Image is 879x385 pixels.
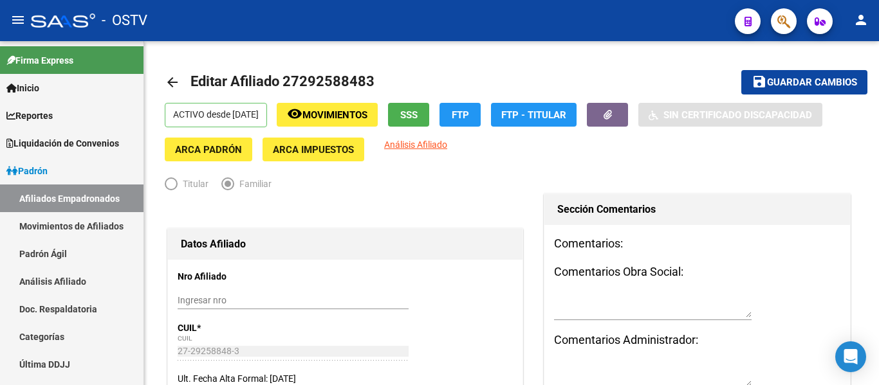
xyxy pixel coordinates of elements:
button: FTP - Titular [491,103,577,127]
p: CUIL [178,321,278,335]
p: ACTIVO desde [DATE] [165,103,267,127]
span: Movimientos [302,109,367,121]
span: Editar Afiliado 27292588483 [190,73,375,89]
span: ARCA Impuestos [273,144,354,156]
button: FTP [439,103,481,127]
mat-icon: person [853,12,869,28]
button: SSS [388,103,429,127]
p: Nro Afiliado [178,269,278,283]
div: Open Intercom Messenger [835,341,866,372]
span: Firma Express [6,53,73,67]
span: Liquidación de Convenios [6,136,119,150]
span: Inicio [6,81,39,95]
mat-icon: menu [10,12,26,28]
span: ARCA Padrón [175,144,242,156]
button: ARCA Impuestos [263,138,364,161]
span: Titular [178,177,208,191]
h3: Comentarios Administrador: [554,331,840,349]
h1: Sección Comentarios [557,199,837,220]
span: Guardar cambios [767,77,857,89]
button: Movimientos [277,103,378,127]
button: Guardar cambios [741,70,867,94]
h1: Datos Afiliado [181,234,510,255]
span: - OSTV [102,6,147,35]
h3: Comentarios Obra Social: [554,263,840,281]
span: FTP [452,109,469,121]
span: FTP - Titular [501,109,566,121]
button: ARCA Padrón [165,138,252,161]
span: Reportes [6,109,53,123]
span: Sin Certificado Discapacidad [663,109,812,121]
span: Análisis Afiliado [384,139,447,150]
button: Sin Certificado Discapacidad [638,103,822,127]
mat-radio-group: Elija una opción [165,181,284,192]
span: Padrón [6,164,48,178]
mat-icon: save [752,74,767,89]
mat-icon: remove_red_eye [287,106,302,121]
span: SSS [400,109,418,121]
h3: Comentarios: [554,235,840,253]
span: Familiar [234,177,272,191]
mat-icon: arrow_back [165,75,180,90]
